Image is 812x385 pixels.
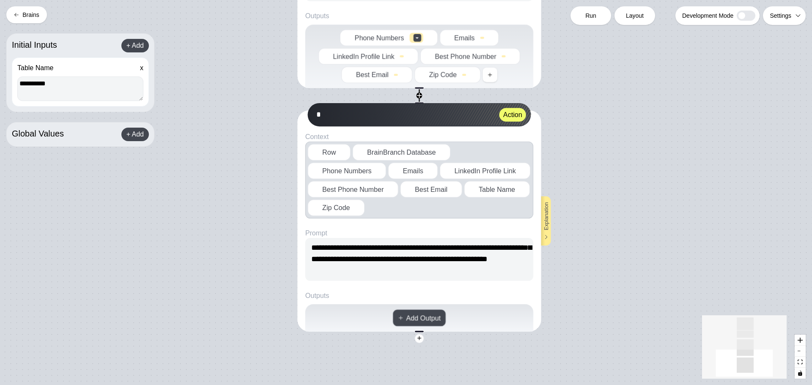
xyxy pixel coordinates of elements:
[795,346,806,357] button: zoom out
[542,202,550,240] span: Explanation
[305,291,329,300] div: Outputs
[464,181,529,197] div: Table Name
[305,11,329,21] div: Outputs
[614,6,655,25] button: Layout
[415,334,424,343] div: +
[401,181,462,197] div: Best Email
[585,11,596,20] span: Run
[414,66,481,83] div: Zip Code
[420,48,520,65] div: Best Phone Number
[17,63,53,73] div: Table Name
[305,228,533,238] div: Prompt
[763,6,806,25] button: Settings
[121,39,149,52] div: + Add
[440,162,530,179] div: LinkedIn Profile Link
[416,93,422,98] button: +
[12,128,64,141] div: Global Values
[363,104,531,126] img: synapse header
[307,144,350,161] div: Row
[307,199,365,216] div: Zip Code
[121,128,149,141] div: + Add
[305,132,533,142] div: Context
[6,6,47,23] button: Brains
[392,309,446,326] div: Add Output
[795,335,806,346] button: zoom in
[305,142,533,218] button: RowBrainBranch DatabasePhone NumbersEmailsLinkedIn Profile LinkBest Phone NumberBest EmailTable N...
[318,48,418,65] div: LinkedIn Profile Link
[307,162,386,179] div: Phone Numbers
[307,181,398,197] div: Best Phone Number
[140,63,143,76] div: x
[415,37,419,38] img: down caret
[297,110,541,331] div: synapse header*ActionContextRowBrainBranch DatabasePhone NumbersEmailsLinkedIn Profile LinkBest P...
[340,30,438,46] div: Phone Numbers
[341,66,412,83] div: Best Email
[675,6,760,25] div: Development Mode
[795,357,806,368] button: fit view
[12,39,57,52] div: Initial Inputs
[353,144,451,161] div: BrainBranch Database
[439,30,498,46] div: Emails
[795,368,806,379] button: toggle interactivity
[499,108,526,121] button: Action
[388,162,438,179] div: Emails
[795,335,806,379] div: React Flow controls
